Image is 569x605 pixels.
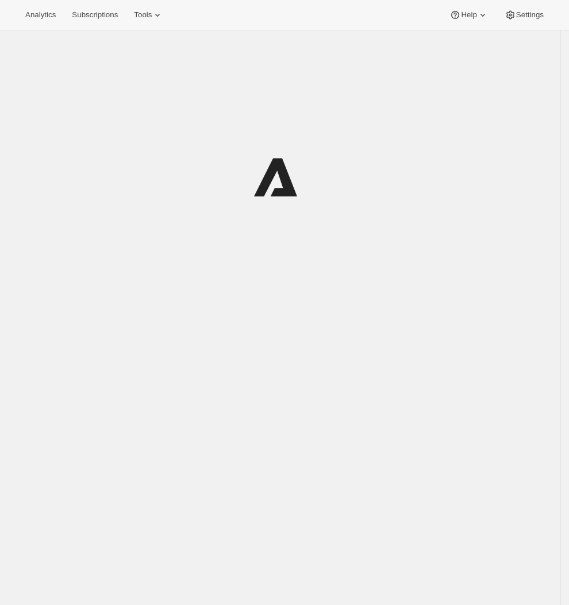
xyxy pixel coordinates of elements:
button: Settings [498,7,551,23]
button: Analytics [18,7,63,23]
span: Subscriptions [72,10,118,20]
span: Settings [516,10,544,20]
span: Help [461,10,476,20]
span: Tools [134,10,152,20]
button: Help [443,7,495,23]
button: Tools [127,7,170,23]
button: Subscriptions [65,7,125,23]
span: Analytics [25,10,56,20]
